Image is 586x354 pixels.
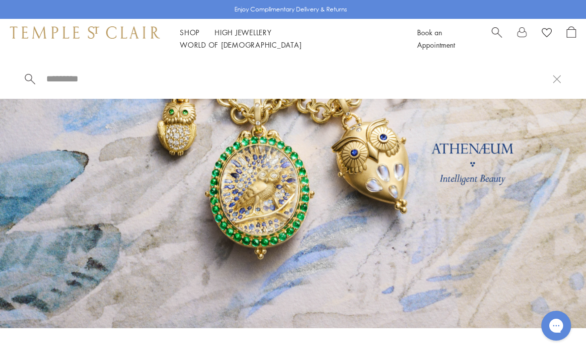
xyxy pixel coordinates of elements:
nav: Main navigation [180,26,395,51]
a: Book an Appointment [417,27,455,50]
a: World of [DEMOGRAPHIC_DATA]World of [DEMOGRAPHIC_DATA] [180,40,301,50]
a: ShopShop [180,27,200,37]
a: Open Shopping Bag [567,26,576,51]
iframe: Gorgias live chat messenger [536,307,576,344]
img: Temple St. Clair [10,26,160,38]
p: Enjoy Complimentary Delivery & Returns [234,4,347,14]
a: View Wishlist [542,26,552,41]
a: Search [492,26,502,51]
a: High JewelleryHigh Jewellery [215,27,272,37]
